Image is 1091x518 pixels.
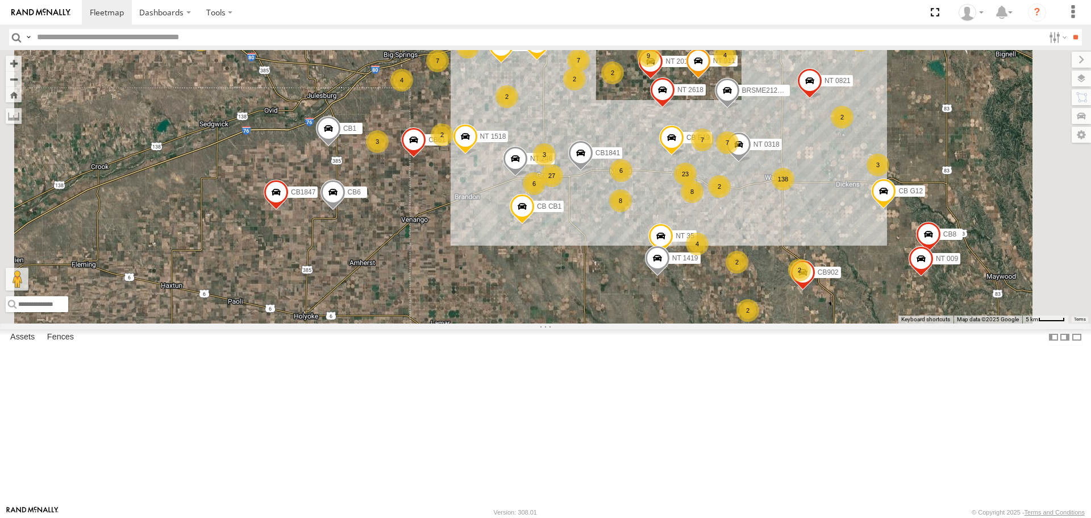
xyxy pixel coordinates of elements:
span: NT 1518 [480,132,506,140]
span: CB61 [428,136,445,144]
button: Zoom out [6,71,22,87]
div: 6 [610,159,632,182]
div: 2 [495,85,518,108]
label: Measure [6,108,22,124]
span: NT 35 [676,232,694,240]
span: NT 246 [530,155,552,163]
div: 3 [366,130,389,153]
i: ? [1028,3,1046,22]
label: Search Filter Options [1044,29,1069,45]
span: Map data ©2025 Google [957,316,1019,322]
span: NT 009 [936,255,958,263]
span: 5 km [1026,316,1038,322]
div: 9 [637,44,660,67]
div: 6 [523,172,545,195]
span: NT 0318 [753,140,780,148]
span: CB6 [348,189,361,197]
button: Zoom Home [6,87,22,102]
span: BRSME21213419025970 [742,87,819,95]
span: CB E19 [686,134,710,142]
div: 3 [533,143,556,166]
button: Map Scale: 5 km per 43 pixels [1022,316,1068,324]
label: Map Settings [1072,127,1091,143]
span: CB G12 [898,188,923,196]
span: NT 201 [665,57,688,65]
span: CB CB1 [537,202,561,210]
div: 2 [431,123,453,146]
div: Version: 308.01 [494,509,537,516]
div: 138 [772,168,794,190]
div: 3 [867,154,889,176]
a: Terms and Conditions [1025,509,1085,516]
div: 8 [681,180,703,203]
div: 23 [674,163,697,185]
span: NT 911 [713,57,735,65]
label: Dock Summary Table to the Left [1048,329,1059,346]
label: Fences [41,330,80,346]
div: 8 [609,189,632,212]
div: 7 [716,131,739,154]
img: rand-logo.svg [11,9,70,16]
div: © Copyright 2025 - [972,509,1085,516]
div: 2 [831,106,853,129]
div: 7 [567,49,590,72]
span: NT 1419 [672,254,698,262]
span: CB1 [343,125,356,132]
span: CB1847 [291,189,315,197]
div: 2 [563,68,586,90]
div: Cary Cook [955,4,988,21]
button: Keyboard shortcuts [901,316,950,324]
label: Search Query [24,29,33,45]
div: 2 [708,175,731,198]
label: Assets [5,330,40,346]
span: CB8 [943,231,956,239]
a: Terms (opens in new tab) [1074,317,1086,321]
label: Hide Summary Table [1071,329,1082,346]
button: Zoom in [6,56,22,71]
span: NT 0821 [825,77,851,85]
span: NT 2618 [677,86,703,94]
div: 27 [540,164,563,187]
div: 7 [691,129,714,151]
div: 2 [788,259,811,281]
label: Dock Summary Table to the Right [1059,329,1071,346]
span: CB902 [818,268,839,276]
div: 2 [736,299,759,322]
div: 4 [390,69,413,92]
span: CB1841 [596,150,620,158]
div: 2 [601,61,624,84]
a: Visit our Website [6,507,59,518]
div: 2 [726,251,748,273]
div: 4 [714,44,736,67]
button: Drag Pegman onto the map to open Street View [6,268,28,291]
div: 4 [686,233,709,255]
div: 7 [426,49,449,72]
